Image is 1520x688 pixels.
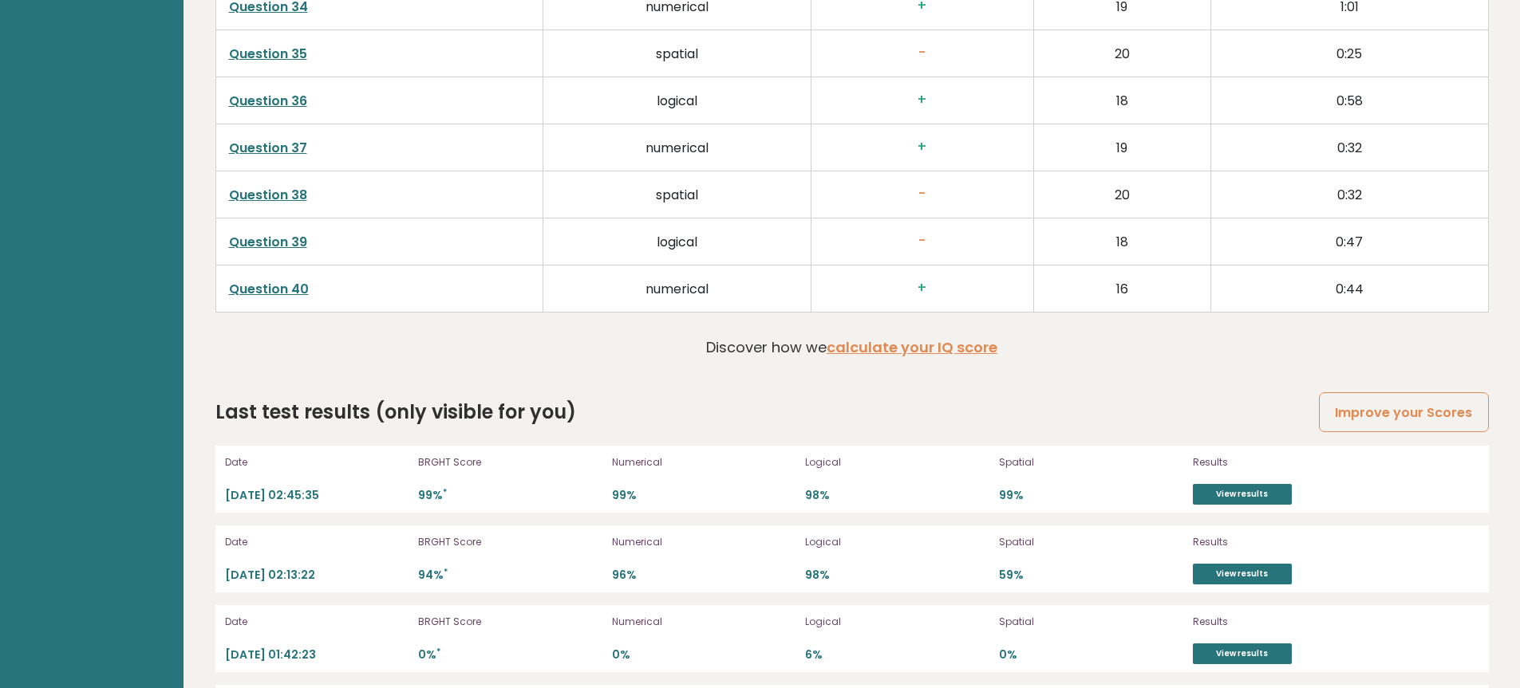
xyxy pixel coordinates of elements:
p: 0% [999,647,1183,662]
a: calculate your IQ score [827,337,997,357]
a: Improve your Scores [1319,392,1488,433]
p: Discover how we [706,336,997,358]
a: Question 35 [229,45,307,63]
td: numerical [543,124,811,171]
p: Results [1193,535,1360,549]
p: Spatial [999,615,1183,629]
h3: - [824,233,1021,250]
td: 18 [1033,77,1210,124]
p: 99% [612,488,796,503]
td: 0:32 [1210,124,1488,171]
p: Spatial [999,535,1183,549]
p: Results [1193,615,1360,629]
a: View results [1193,643,1292,664]
p: Numerical [612,535,796,549]
p: 99% [999,488,1183,503]
p: [DATE] 02:13:22 [225,568,409,583]
p: Logical [805,455,989,470]
p: 94% [418,568,602,583]
td: numerical [543,265,811,313]
td: spatial [543,30,811,77]
p: Date [225,615,409,629]
td: 20 [1033,30,1210,77]
p: 96% [612,568,796,583]
td: 18 [1033,218,1210,265]
td: 0:44 [1210,265,1488,313]
td: 16 [1033,265,1210,313]
p: Logical [805,535,989,549]
p: 0% [418,647,602,662]
p: BRGHT Score [418,535,602,549]
p: Results [1193,455,1360,470]
p: 0% [612,647,796,662]
p: Date [225,455,409,470]
p: BRGHT Score [418,455,602,470]
p: [DATE] 02:45:35 [225,488,409,503]
h3: - [824,186,1021,202]
a: Question 40 [229,280,309,298]
td: 0:32 [1210,171,1488,218]
a: View results [1193,564,1292,584]
td: 0:47 [1210,218,1488,265]
p: Date [225,535,409,549]
a: Question 39 [229,233,307,251]
td: logical [543,77,811,124]
td: 0:58 [1210,77,1488,124]
p: 6% [805,647,989,662]
p: 99% [418,488,602,503]
a: View results [1193,484,1292,505]
p: Spatial [999,455,1183,470]
h2: Last test results (only visible for you) [215,398,576,427]
a: Question 38 [229,186,307,204]
p: 98% [805,568,989,583]
p: 59% [999,568,1183,583]
p: [DATE] 01:42:23 [225,647,409,662]
h3: + [824,92,1021,108]
h3: + [824,280,1021,297]
td: spatial [543,171,811,218]
a: Question 37 [229,139,307,157]
p: Logical [805,615,989,629]
p: 98% [805,488,989,503]
td: 0:25 [1210,30,1488,77]
p: BRGHT Score [418,615,602,629]
td: 19 [1033,124,1210,171]
a: Question 36 [229,92,307,110]
td: logical [543,218,811,265]
p: Numerical [612,455,796,470]
h3: - [824,45,1021,61]
td: 20 [1033,171,1210,218]
h3: + [824,139,1021,155]
p: Numerical [612,615,796,629]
